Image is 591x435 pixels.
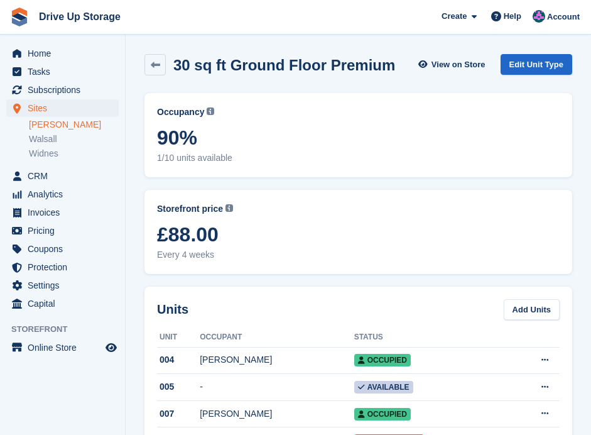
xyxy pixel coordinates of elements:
a: menu [6,222,119,240]
a: [PERSON_NAME] [29,119,119,131]
td: - [200,374,354,401]
span: Create [442,10,467,23]
a: menu [6,45,119,62]
span: Account [547,11,580,23]
span: Invoices [28,204,103,221]
a: View on Store [417,54,491,75]
span: Protection [28,258,103,276]
span: Subscriptions [28,81,103,99]
a: menu [6,99,119,117]
span: Occupied [354,354,411,366]
div: 005 [157,380,200,394]
h2: Units [157,300,188,319]
a: menu [6,258,119,276]
a: menu [6,277,119,294]
div: 007 [157,407,200,421]
span: Capital [28,295,103,312]
span: Help [504,10,521,23]
a: Walsall [29,133,119,145]
img: icon-info-grey-7440780725fd019a000dd9b08b2336e03edf1995a4989e88bcd33f0948082b44.svg [207,107,214,115]
a: menu [6,185,119,203]
a: menu [6,81,119,99]
a: Add Units [504,299,560,320]
a: menu [6,63,119,80]
span: Every 4 weeks [157,248,560,262]
span: Occupied [354,408,411,421]
span: £88.00 [157,223,560,246]
span: Pricing [28,222,103,240]
img: Andy [533,10,545,23]
a: menu [6,240,119,258]
span: Available [354,381,413,394]
a: menu [6,204,119,221]
div: [PERSON_NAME] [200,407,354,421]
a: Edit Unit Type [501,54,572,75]
a: Preview store [104,340,119,355]
span: Home [28,45,103,62]
div: [PERSON_NAME] [200,353,354,366]
th: Occupant [200,328,354,348]
span: 1/10 units available [157,151,560,165]
span: Storefront [11,323,125,336]
div: 004 [157,353,200,366]
span: Settings [28,277,103,294]
img: stora-icon-8386f47178a22dfd0bd8f6a31ec36ba5ce8667c1dd55bd0f319d3a0aa187defe.svg [10,8,29,26]
img: icon-info-grey-7440780725fd019a000dd9b08b2336e03edf1995a4989e88bcd33f0948082b44.svg [225,204,233,212]
span: Sites [28,99,103,117]
span: Coupons [28,240,103,258]
th: Status [354,328,504,348]
span: Occupancy [157,106,204,119]
span: Analytics [28,185,103,203]
a: Drive Up Storage [34,6,126,27]
th: Unit [157,328,200,348]
a: Widnes [29,148,119,160]
a: menu [6,167,119,185]
h2: 30 sq ft Ground Floor Premium [173,57,395,74]
span: Online Store [28,339,103,356]
span: 90% [157,126,560,149]
span: View on Store [431,58,485,71]
span: Tasks [28,63,103,80]
a: menu [6,339,119,356]
span: CRM [28,167,103,185]
span: Storefront price [157,202,223,216]
a: menu [6,295,119,312]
